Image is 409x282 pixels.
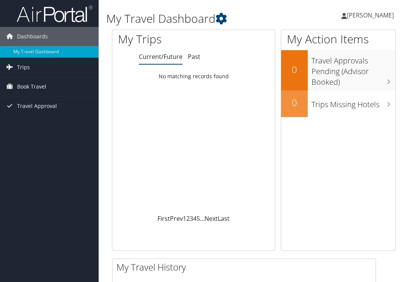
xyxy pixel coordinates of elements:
a: First [157,214,170,223]
a: 1 [183,214,186,223]
span: [PERSON_NAME] [347,11,394,19]
a: Last [218,214,230,223]
a: Current/Future [139,52,182,61]
a: 0Travel Approvals Pending (Advisor Booked) [281,50,395,90]
h2: 0 [281,63,308,76]
img: airportal-logo.png [17,5,93,23]
h1: My Action Items [281,31,395,47]
h2: My Travel History [116,261,376,274]
h3: Travel Approvals Pending (Advisor Booked) [311,52,395,87]
a: 0Trips Missing Hotels [281,90,395,117]
span: Dashboards [17,27,48,46]
a: [PERSON_NAME] [341,4,401,27]
h2: 0 [281,96,308,109]
h3: Trips Missing Hotels [311,95,395,110]
a: Prev [170,214,183,223]
h1: My Trips [118,31,201,47]
span: Travel Approval [17,97,57,116]
a: 4 [193,214,197,223]
span: … [200,214,204,223]
a: 3 [190,214,193,223]
a: Past [188,52,200,61]
td: No matching records found [112,70,275,83]
span: Book Travel [17,77,46,96]
span: Trips [17,58,30,77]
a: Next [204,214,218,223]
h1: My Travel Dashboard [106,11,303,27]
a: 2 [186,214,190,223]
a: 5 [197,214,200,223]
